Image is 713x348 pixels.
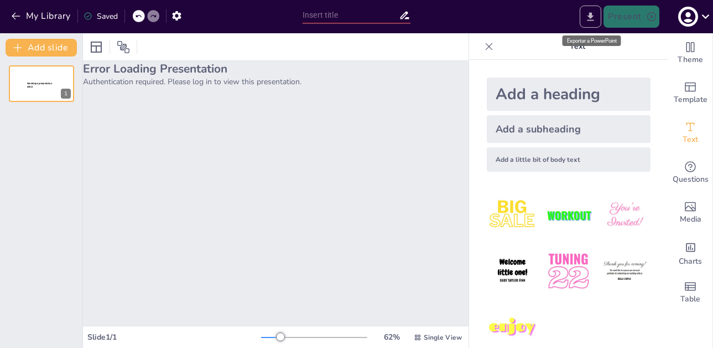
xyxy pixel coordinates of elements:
button: My Library [8,7,75,25]
p: Authentication required. Please log in to view this presentation. [83,76,469,87]
div: Change the overall theme [668,33,712,73]
div: Add a table [668,273,712,313]
div: 1 [9,65,74,102]
img: 2.jpeg [543,190,594,241]
span: Sendsteps presentation editor [27,82,52,88]
div: Layout [87,38,105,56]
span: Charts [679,255,702,268]
img: 3.jpeg [599,190,650,241]
div: Slide 1 / 1 [87,332,261,342]
button: Present [603,6,659,28]
p: Text [498,33,657,60]
button: Export to PowerPoint [580,6,601,28]
span: Theme [678,54,703,66]
img: 1.jpeg [487,190,538,241]
span: Template [674,94,707,106]
div: Add a subheading [487,115,650,143]
div: Add images, graphics, shapes or video [668,193,712,233]
span: Single View [424,333,462,342]
img: 5.jpeg [543,245,594,297]
span: Text [683,134,698,146]
div: Add ready made slides [668,73,712,113]
input: Insert title [303,7,399,23]
div: Add a heading [487,78,650,111]
span: Table [680,293,700,305]
div: 62 % [378,332,405,342]
span: Position [117,40,130,54]
font: Exportar a PowerPoint [567,38,617,44]
div: Add text boxes [668,113,712,153]
h2: Error Loading Presentation [83,61,469,76]
div: 1 [61,89,71,99]
button: Add slide [6,39,77,57]
div: Saved [84,11,118,22]
span: Questions [673,173,709,186]
img: 4.jpeg [487,245,538,297]
img: 6.jpeg [599,245,650,297]
div: Get real-time input from your audience [668,153,712,193]
span: Media [680,213,701,226]
div: Add a little bit of body text [487,147,650,172]
div: Add charts and graphs [668,233,712,273]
